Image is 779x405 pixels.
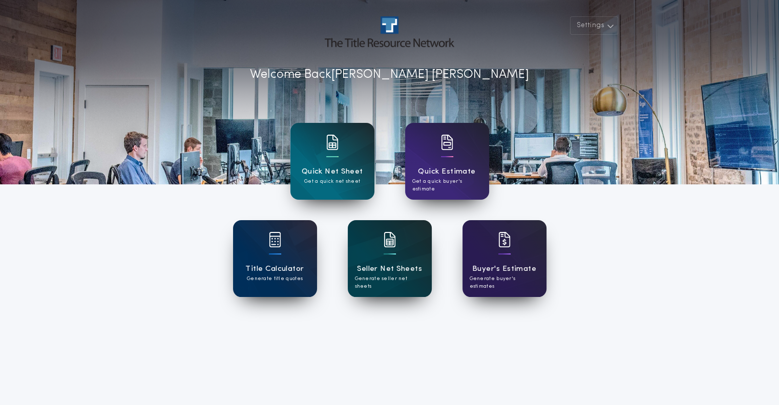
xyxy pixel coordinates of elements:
a: card iconTitle CalculatorGenerate title quotes [233,220,317,297]
h1: Seller Net Sheets [357,263,422,275]
img: account-logo [325,16,454,47]
img: card icon [384,232,396,247]
p: Generate buyer's estimates [470,275,539,290]
img: card icon [441,135,453,150]
p: Welcome Back [PERSON_NAME] [PERSON_NAME] [250,66,529,84]
img: card icon [498,232,511,247]
img: card icon [269,232,281,247]
a: card iconSeller Net SheetsGenerate seller net sheets [348,220,432,297]
img: card icon [326,135,339,150]
h1: Title Calculator [245,263,304,275]
p: Generate seller net sheets [355,275,425,290]
h1: Buyer's Estimate [472,263,536,275]
p: Get a quick net sheet [304,178,360,185]
a: card iconBuyer's EstimateGenerate buyer's estimates [462,220,546,297]
p: Generate title quotes [247,275,303,283]
button: Settings [570,16,618,35]
h1: Quick Net Sheet [302,166,363,178]
p: Get a quick buyer's estimate [412,178,482,193]
a: card iconQuick Net SheetGet a quick net sheet [290,123,374,200]
a: card iconQuick EstimateGet a quick buyer's estimate [405,123,489,200]
h1: Quick Estimate [418,166,476,178]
